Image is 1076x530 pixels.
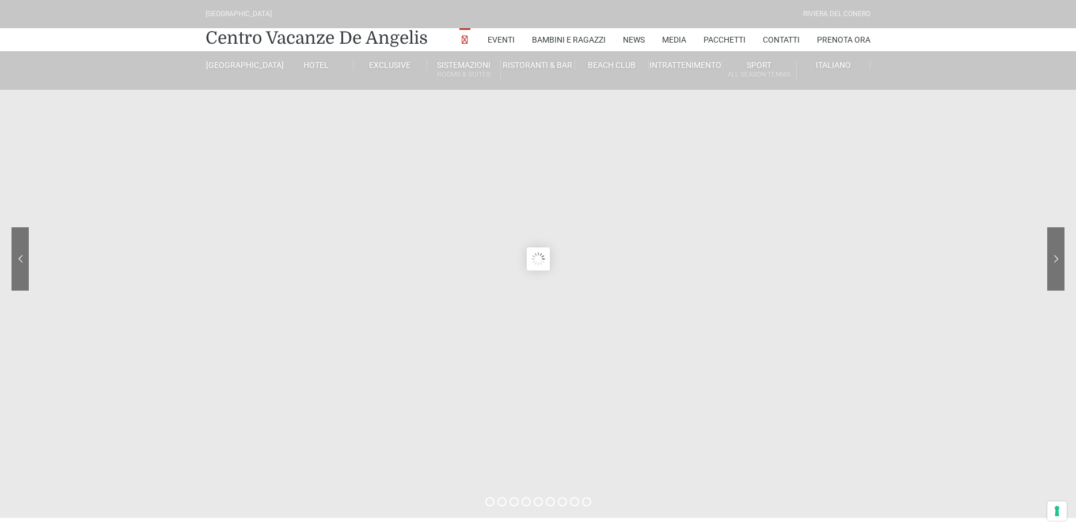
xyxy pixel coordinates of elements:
[704,28,746,51] a: Pacchetti
[797,60,870,70] a: Italiano
[279,60,353,70] a: Hotel
[575,60,649,70] a: Beach Club
[1047,501,1067,521] button: Le tue preferenze relative al consenso per le tecnologie di tracciamento
[206,9,272,20] div: [GEOGRAPHIC_DATA]
[353,60,427,70] a: Exclusive
[816,60,851,70] span: Italiano
[803,9,870,20] div: Riviera Del Conero
[649,60,723,70] a: Intrattenimento
[763,28,800,51] a: Contatti
[532,28,606,51] a: Bambini e Ragazzi
[427,60,501,81] a: SistemazioniRooms & Suites
[817,28,870,51] a: Prenota Ora
[427,69,500,80] small: Rooms & Suites
[662,28,686,51] a: Media
[206,60,279,70] a: [GEOGRAPHIC_DATA]
[206,26,428,49] a: Centro Vacanze De Angelis
[623,28,645,51] a: News
[723,69,796,80] small: All Season Tennis
[723,60,796,81] a: SportAll Season Tennis
[488,28,515,51] a: Eventi
[501,60,575,70] a: Ristoranti & Bar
